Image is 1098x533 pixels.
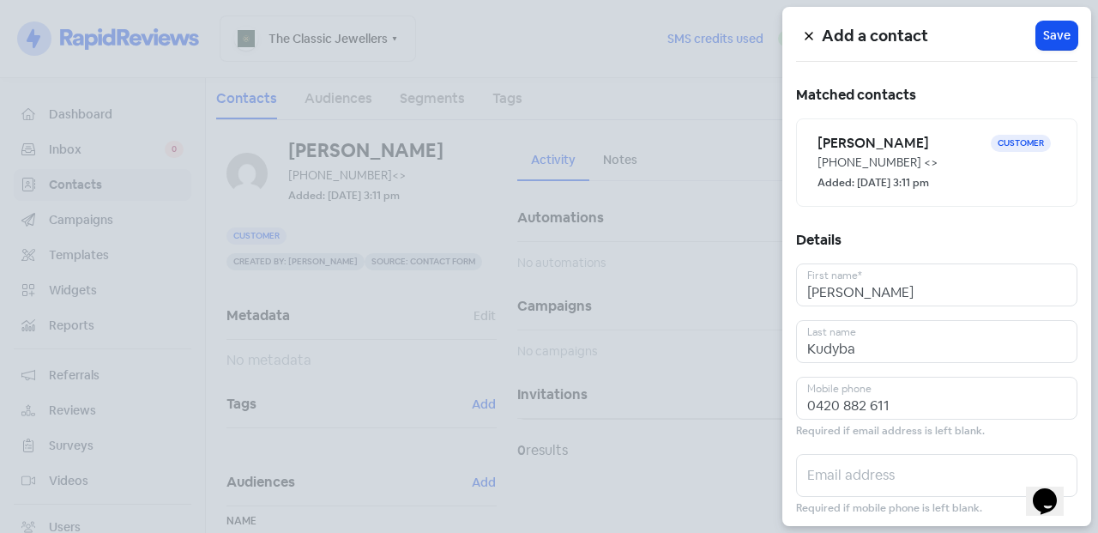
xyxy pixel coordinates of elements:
[1026,464,1081,516] iframe: chat widget
[817,154,1056,172] div: [PHONE_NUMBER] <>
[796,423,985,439] small: Required if email address is left blank.
[796,82,1077,108] h5: Matched contacts
[796,227,1077,253] h5: Details
[817,175,929,191] small: Added: [DATE] 3:11 pm
[991,135,1051,152] span: Customer
[796,500,982,517] small: Required if mobile phone is left blank.
[796,263,1077,306] input: First name
[796,377,1077,420] input: Mobile phone
[817,134,991,153] h6: [PERSON_NAME]
[796,118,1077,207] a: [PERSON_NAME]Customer[PHONE_NUMBER] <>Added: [DATE] 3:11 pm
[1043,27,1071,45] span: Save
[796,320,1077,363] input: Last name
[1036,21,1077,50] button: Save
[822,23,1036,49] h5: Add a contact
[796,454,1077,497] input: Email address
